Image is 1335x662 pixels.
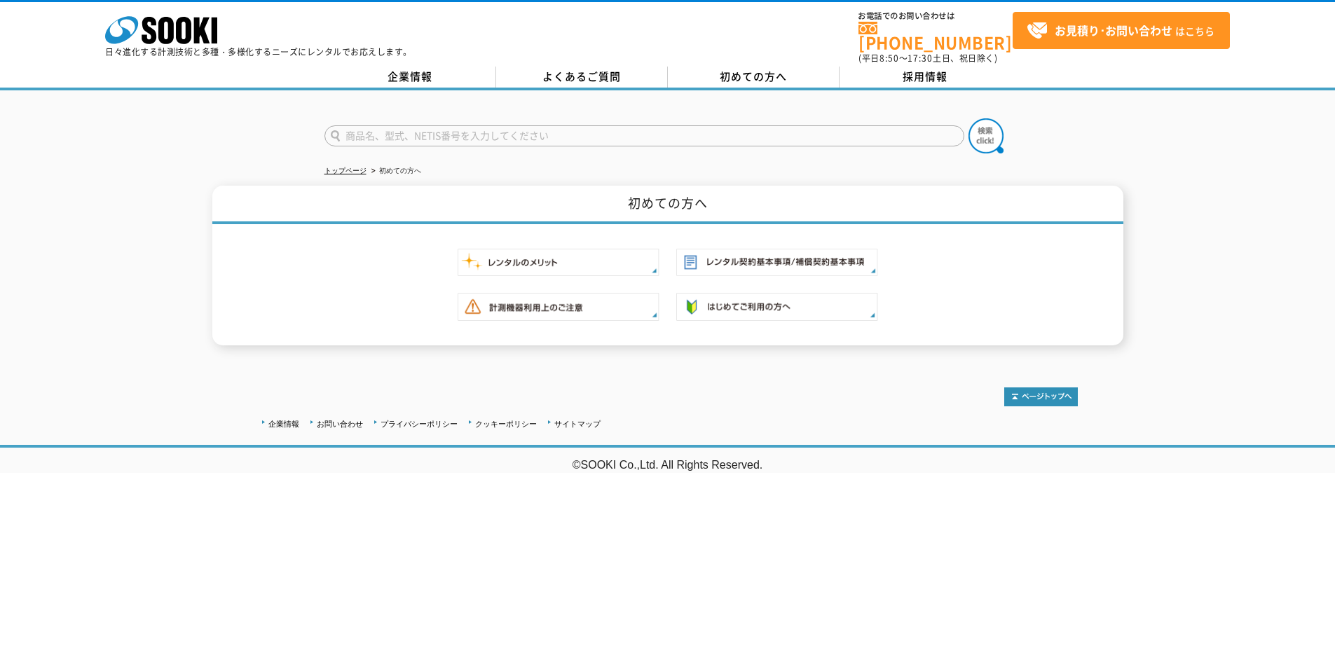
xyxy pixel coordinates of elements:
a: 初めての方へ [668,67,840,88]
a: [PHONE_NUMBER] [858,22,1013,50]
a: 企業情報 [268,420,299,428]
input: 商品名、型式、NETIS番号を入力してください [324,125,964,146]
a: 企業情報 [324,67,496,88]
a: よくあるご質問 [496,67,668,88]
strong: お見積り･お問い合わせ [1055,22,1172,39]
a: トップページ [324,167,367,174]
img: btn_search.png [968,118,1004,153]
span: 17:30 [908,52,933,64]
a: プライバシーポリシー [381,420,458,428]
a: 採用情報 [840,67,1011,88]
img: トップページへ [1004,387,1078,406]
span: お電話でのお問い合わせは [858,12,1013,20]
img: 計測機器ご利用上のご注意 [458,293,659,320]
h1: 初めての方へ [212,186,1123,224]
img: 初めての方へ [676,293,878,320]
a: クッキーポリシー [475,420,537,428]
img: レンタルのメリット [458,249,659,276]
span: 初めての方へ [720,69,787,84]
a: お見積り･お問い合わせはこちら [1013,12,1230,49]
a: サイトマップ [554,420,601,428]
span: はこちら [1027,20,1214,41]
p: 日々進化する計測技術と多種・多様化するニーズにレンタルでお応えします。 [105,48,412,56]
span: (平日 ～ 土日、祝日除く) [858,52,997,64]
img: レンタル契約基本事項／補償契約基本事項 [676,249,878,276]
span: 8:50 [879,52,899,64]
a: お問い合わせ [317,420,363,428]
li: 初めての方へ [369,164,421,179]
